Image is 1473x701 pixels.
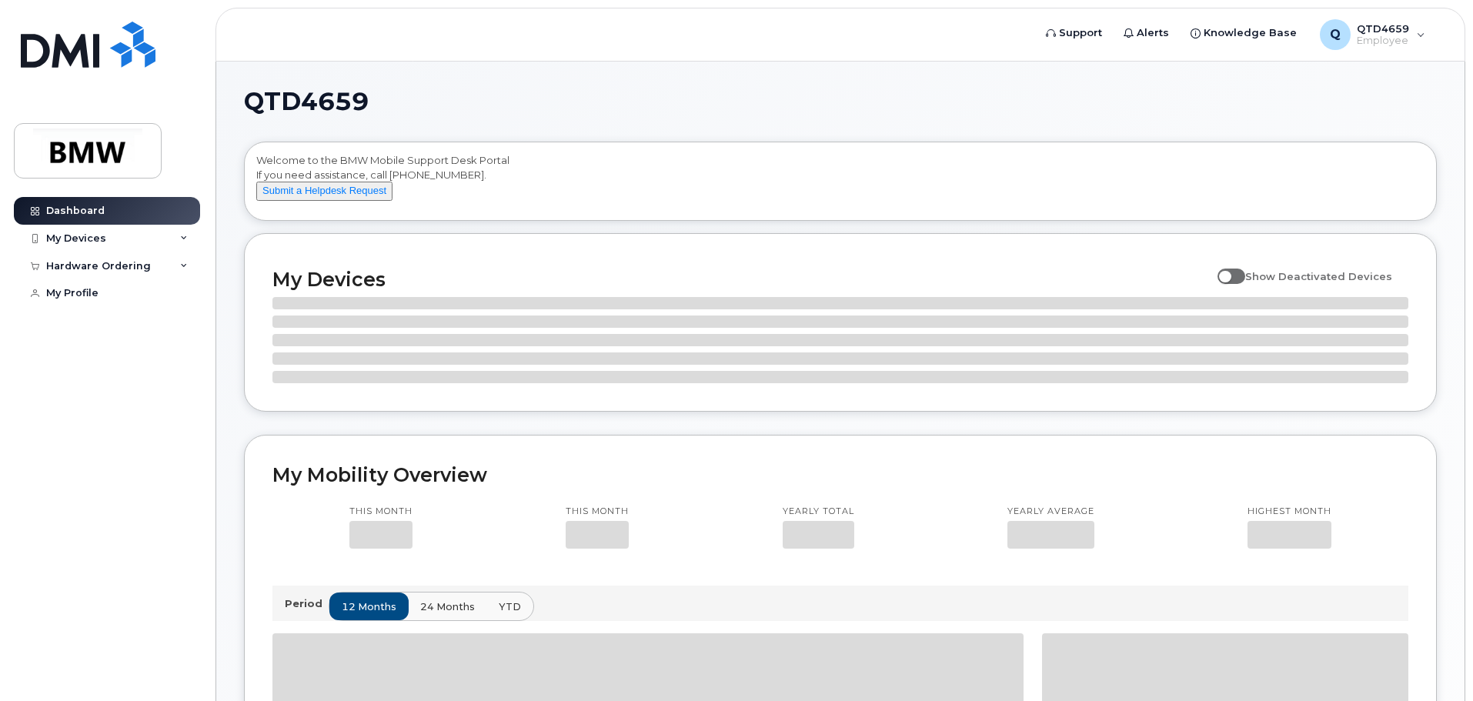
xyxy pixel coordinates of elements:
[285,596,329,611] p: Period
[783,506,854,518] p: Yearly total
[1248,506,1331,518] p: Highest month
[256,153,1425,215] div: Welcome to the BMW Mobile Support Desk Portal If you need assistance, call [PHONE_NUMBER].
[1245,270,1392,282] span: Show Deactivated Devices
[244,90,369,113] span: QTD4659
[349,506,413,518] p: This month
[256,182,392,201] button: Submit a Helpdesk Request
[272,463,1408,486] h2: My Mobility Overview
[1217,262,1230,274] input: Show Deactivated Devices
[420,599,475,614] span: 24 months
[566,506,629,518] p: This month
[272,268,1210,291] h2: My Devices
[1007,506,1094,518] p: Yearly average
[499,599,521,614] span: YTD
[256,184,392,196] a: Submit a Helpdesk Request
